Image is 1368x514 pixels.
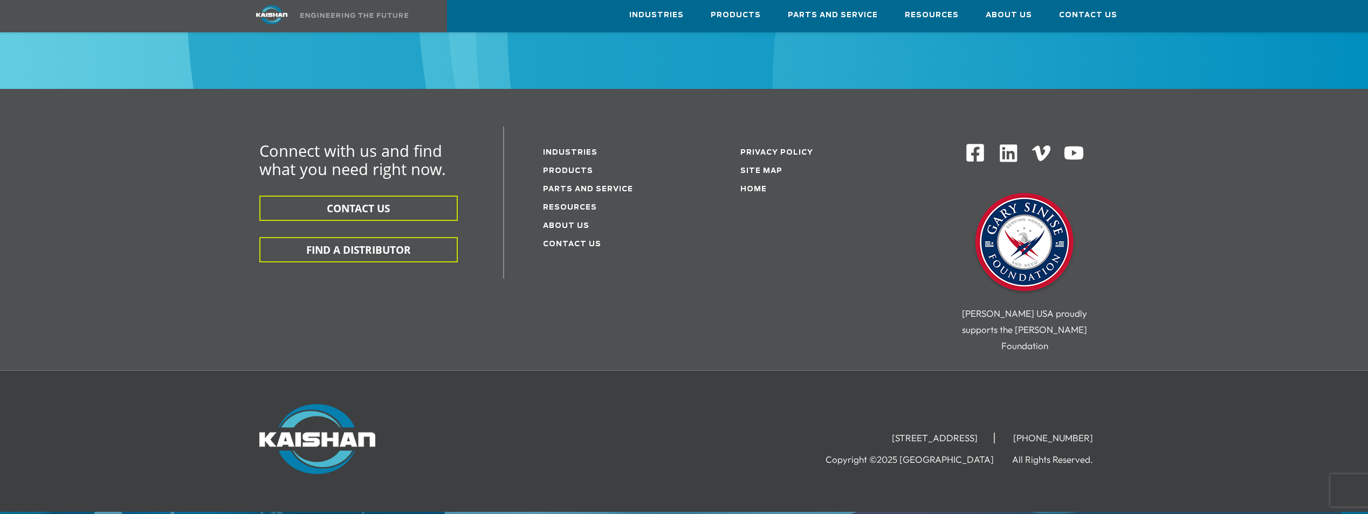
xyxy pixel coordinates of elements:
[1012,454,1109,465] li: All Rights Reserved.
[543,168,593,175] a: Products
[543,149,597,156] a: Industries
[1059,9,1117,22] span: Contact Us
[543,204,597,211] a: Resources
[740,168,782,175] a: Site Map
[986,9,1032,22] span: About Us
[740,149,813,156] a: Privacy Policy
[300,13,408,18] img: Engineering the future
[826,454,1010,465] li: Copyright ©2025 [GEOGRAPHIC_DATA]
[997,433,1109,443] li: [PHONE_NUMBER]
[876,433,995,443] li: [STREET_ADDRESS]
[711,9,761,22] span: Products
[231,5,312,24] img: kaishan logo
[543,241,601,248] a: Contact Us
[998,143,1019,164] img: Linkedin
[629,1,684,30] a: Industries
[711,1,761,30] a: Products
[905,9,959,22] span: Resources
[1059,1,1117,30] a: Contact Us
[965,143,985,163] img: Facebook
[259,404,375,474] img: Kaishan
[962,308,1087,351] span: [PERSON_NAME] USA proudly supports the [PERSON_NAME] Foundation
[905,1,959,30] a: Resources
[543,186,633,193] a: Parts and service
[1063,143,1084,164] img: Youtube
[788,1,878,30] a: Parts and Service
[543,223,589,230] a: About Us
[788,9,878,22] span: Parts and Service
[259,237,458,262] button: FIND A DISTRIBUTOR
[986,1,1032,30] a: About Us
[1032,145,1050,161] img: Vimeo
[259,140,446,179] span: Connect with us and find what you need right now.
[971,190,1078,297] img: Gary Sinise Foundation
[259,196,458,221] button: CONTACT US
[629,9,684,22] span: Industries
[740,186,767,193] a: Home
